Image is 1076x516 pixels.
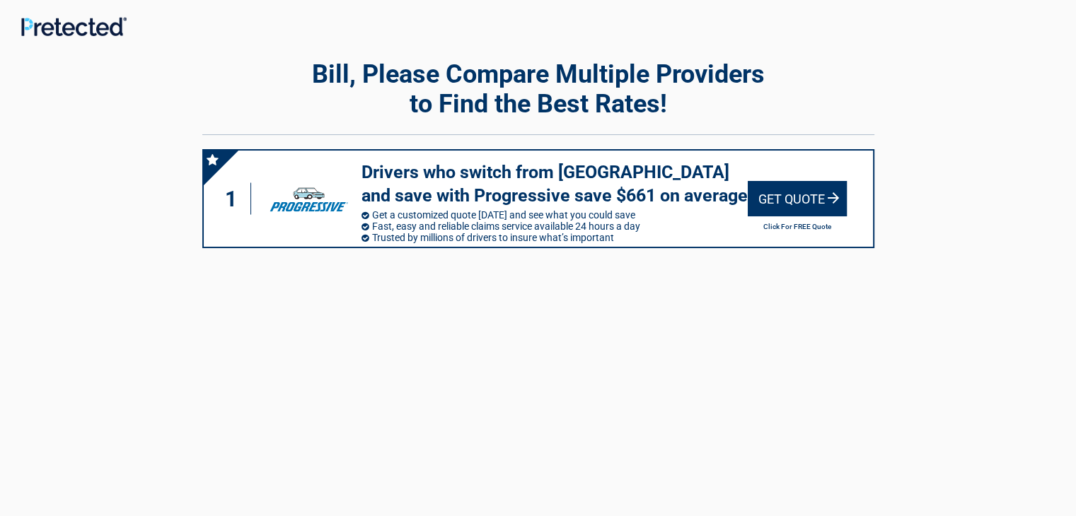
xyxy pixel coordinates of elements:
[202,59,874,119] h2: Bill, Please Compare Multiple Providers to Find the Best Rates!
[21,17,127,36] img: Main Logo
[361,232,748,243] li: Trusted by millions of drivers to insure what’s important
[361,161,748,207] h3: Drivers who switch from [GEOGRAPHIC_DATA] and save with Progressive save $661 on average
[263,177,354,221] img: progressive's logo
[361,221,748,232] li: Fast, easy and reliable claims service available 24 hours a day
[748,181,847,216] div: Get Quote
[361,209,748,221] li: Get a customized quote [DATE] and see what you could save
[218,183,252,215] div: 1
[748,223,847,230] h2: Click For FREE Quote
